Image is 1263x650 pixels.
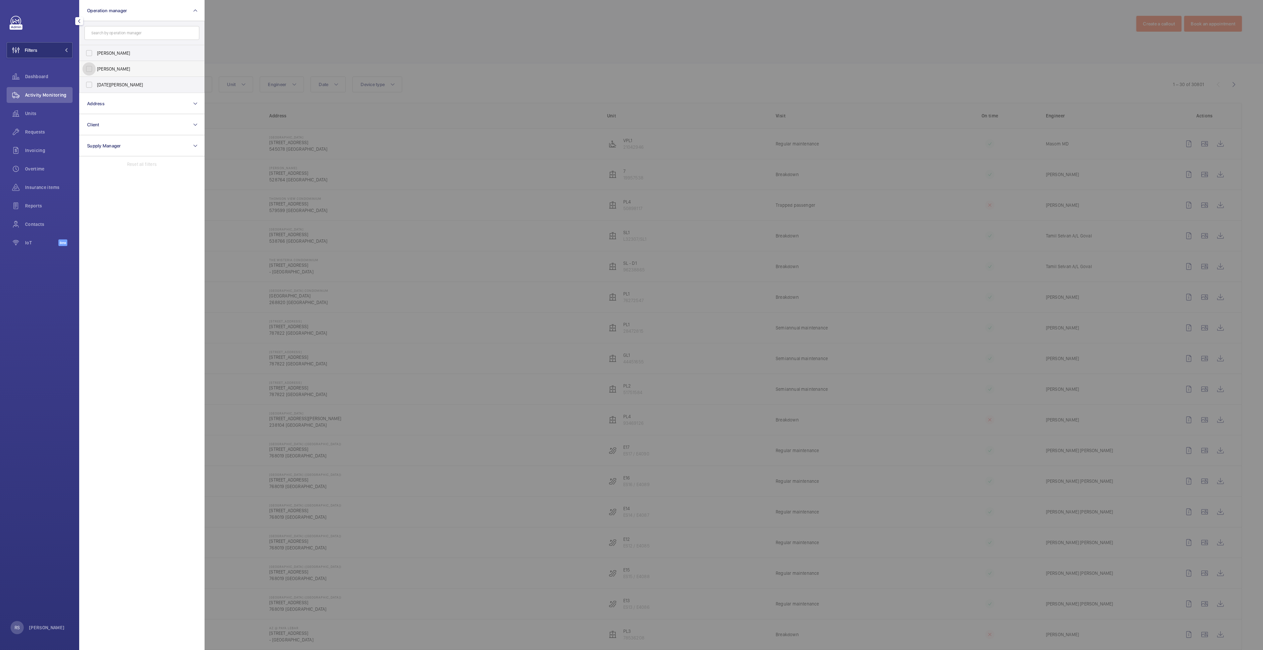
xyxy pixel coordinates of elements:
[25,184,73,191] span: Insurance items
[25,147,73,154] span: Invoicing
[25,129,73,135] span: Requests
[25,221,73,228] span: Contacts
[25,110,73,117] span: Units
[25,47,37,53] span: Filters
[29,624,65,631] p: [PERSON_NAME]
[25,73,73,80] span: Dashboard
[7,42,73,58] button: Filters
[15,624,20,631] p: RS
[25,202,73,209] span: Reports
[25,239,58,246] span: IoT
[58,239,67,246] span: Beta
[25,166,73,172] span: Overtime
[25,92,73,98] span: Activity Monitoring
